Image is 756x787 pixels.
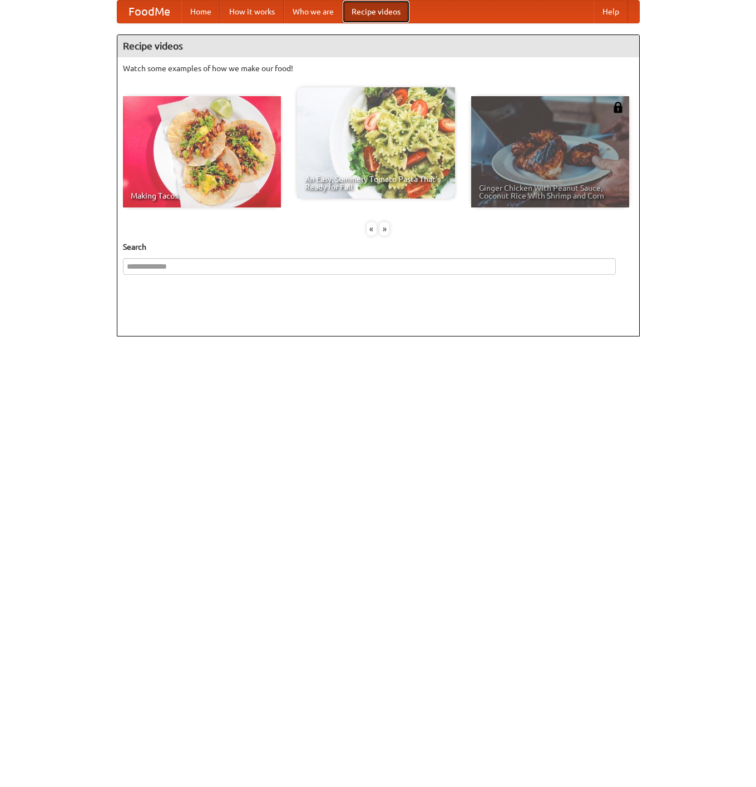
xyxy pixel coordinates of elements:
a: An Easy, Summery Tomato Pasta That's Ready for Fall [297,87,455,199]
img: 483408.png [612,102,624,113]
a: Making Tacos [123,96,281,207]
p: Watch some examples of how we make our food! [123,63,634,74]
a: Help [594,1,628,23]
a: Who we are [284,1,343,23]
h5: Search [123,241,634,253]
a: Home [181,1,220,23]
h4: Recipe videos [117,35,639,57]
span: An Easy, Summery Tomato Pasta That's Ready for Fall [305,175,447,191]
a: FoodMe [117,1,181,23]
span: Making Tacos [131,192,273,200]
div: « [367,222,377,236]
a: Recipe videos [343,1,409,23]
a: How it works [220,1,284,23]
div: » [379,222,389,236]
